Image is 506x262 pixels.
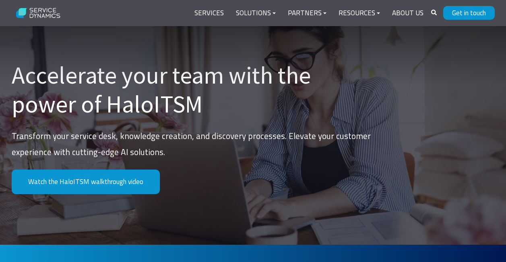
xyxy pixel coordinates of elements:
a: About Us [386,4,430,23]
a: Watch the HaloITSM walkthrough video [12,170,160,194]
a: Resources [333,4,386,23]
a: Get in touch [443,6,495,20]
img: Service Dynamics Logo - White [12,3,65,24]
a: Partners [282,4,333,23]
h1: Accelerate your team with the power of HaloITSM [12,61,378,119]
a: Services [188,4,230,23]
p: Transform your service desk, knowledge creation, and discovery processes. Elevate your customer e... [12,128,378,160]
div: Navigation Menu [188,4,430,23]
a: Solutions [230,4,282,23]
